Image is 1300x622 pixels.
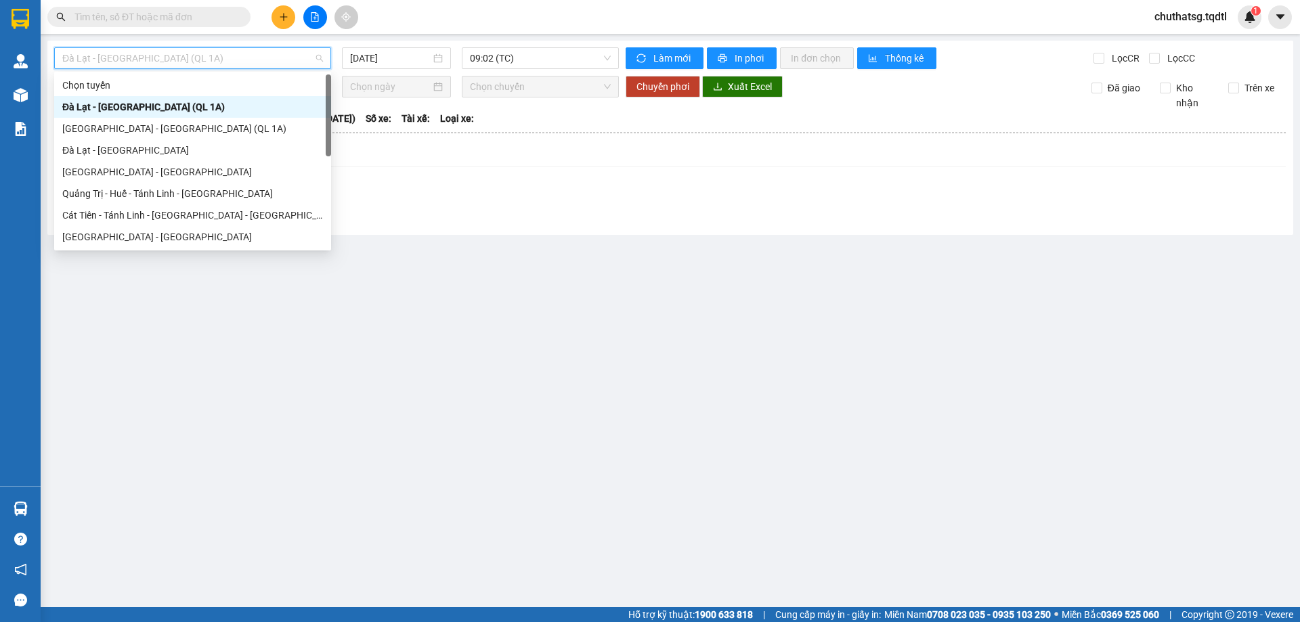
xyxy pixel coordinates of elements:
span: Chọn chuyến [470,76,611,97]
span: 1 [1253,6,1258,16]
img: warehouse-icon [14,88,28,102]
span: file-add [310,12,320,22]
span: printer [718,53,729,64]
div: Cát Tiên - Tánh Linh - [GEOGRAPHIC_DATA] - [GEOGRAPHIC_DATA] [62,208,323,223]
span: Tài xế: [402,111,430,126]
span: sync [636,53,648,64]
div: Sài Gòn - Đà Lạt (QL 1A) [54,118,331,139]
span: | [1169,607,1171,622]
span: Miền Bắc [1062,607,1159,622]
strong: 0708 023 035 - 0935 103 250 [927,609,1051,620]
span: Trên xe [1239,81,1280,95]
span: question-circle [14,533,27,546]
div: Quảng Trị - Huế - Tánh Linh - Cát Tiên [54,183,331,204]
input: 28/09/2025 [350,51,431,66]
input: Chọn ngày [350,79,431,94]
span: Thống kê [885,51,926,66]
div: [GEOGRAPHIC_DATA] - [GEOGRAPHIC_DATA] [62,164,323,179]
span: In phơi [735,51,766,66]
img: warehouse-icon [14,502,28,516]
span: caret-down [1274,11,1286,23]
span: Loại xe: [440,111,474,126]
img: warehouse-icon [14,54,28,68]
span: 09:02 (TC) [470,48,611,68]
div: Quảng Trị - Huế - Tánh Linh - [GEOGRAPHIC_DATA] [62,186,323,201]
button: printerIn phơi [707,47,777,69]
button: plus [272,5,295,29]
span: Lọc CR [1106,51,1142,66]
span: ⚪️ [1054,612,1058,617]
div: Sài Gòn - Quảng Trị [54,226,331,248]
div: Cát Tiên - Tánh Linh - Huế - Quảng Trị [54,204,331,226]
div: Đà Lạt - Sài Gòn (QL 1A) [54,96,331,118]
div: Sài Gòn - Đà Lạt [54,161,331,183]
span: Hỗ trợ kỹ thuật: [628,607,753,622]
span: search [56,12,66,22]
span: chuthatsg.tqdtl [1144,8,1238,25]
button: caret-down [1268,5,1292,29]
span: Lọc CC [1162,51,1197,66]
button: downloadXuất Excel [702,76,783,97]
span: Đà Lạt - Sài Gòn (QL 1A) [62,48,323,68]
span: Miền Nam [884,607,1051,622]
button: Chuyển phơi [626,76,700,97]
div: Đà Lạt - Sài Gòn [54,139,331,161]
div: Đà Lạt - [GEOGRAPHIC_DATA] (QL 1A) [62,99,323,114]
input: Tìm tên, số ĐT hoặc mã đơn [74,9,234,24]
span: Số xe: [366,111,391,126]
span: Đã giao [1102,81,1146,95]
img: icon-new-feature [1244,11,1256,23]
span: Làm mới [653,51,693,66]
div: Chọn tuyến [62,78,323,93]
button: syncLàm mới [626,47,703,69]
button: bar-chartThống kê [857,47,936,69]
span: notification [14,563,27,576]
div: [GEOGRAPHIC_DATA] - [GEOGRAPHIC_DATA] (QL 1A) [62,121,323,136]
span: plus [279,12,288,22]
button: file-add [303,5,327,29]
button: aim [334,5,358,29]
strong: 0369 525 060 [1101,609,1159,620]
button: In đơn chọn [780,47,854,69]
span: Kho nhận [1171,81,1218,110]
div: Đà Lạt - [GEOGRAPHIC_DATA] [62,143,323,158]
sup: 1 [1251,6,1261,16]
span: | [763,607,765,622]
div: Chọn tuyến [54,74,331,96]
span: message [14,594,27,606]
span: aim [341,12,351,22]
span: copyright [1225,610,1234,619]
div: [GEOGRAPHIC_DATA] - [GEOGRAPHIC_DATA] [62,229,323,244]
strong: 1900 633 818 [695,609,753,620]
img: logo-vxr [12,9,29,29]
img: solution-icon [14,122,28,136]
span: Cung cấp máy in - giấy in: [775,607,881,622]
span: bar-chart [868,53,880,64]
